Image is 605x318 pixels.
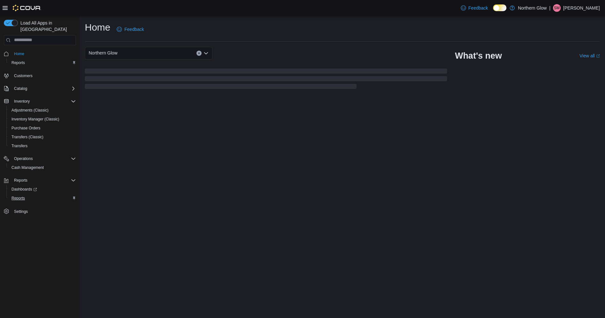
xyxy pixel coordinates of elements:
[11,208,30,215] a: Settings
[14,99,30,104] span: Inventory
[6,115,78,124] button: Inventory Manager (Classic)
[11,165,44,170] span: Cash Management
[11,196,25,201] span: Reports
[9,194,27,202] a: Reports
[11,72,76,80] span: Customers
[549,4,550,12] p: |
[493,4,506,11] input: Dark Mode
[203,51,209,56] button: Open list of options
[6,58,78,67] button: Reports
[6,163,78,172] button: Cash Management
[1,176,78,185] button: Reports
[9,133,46,141] a: Transfers (Classic)
[1,154,78,163] button: Operations
[11,155,76,163] span: Operations
[85,70,447,90] span: Loading
[11,98,32,105] button: Inventory
[14,73,33,78] span: Customers
[14,209,28,214] span: Settings
[1,206,78,216] button: Settings
[11,60,25,65] span: Reports
[9,115,76,123] span: Inventory Manager (Classic)
[9,106,51,114] a: Adjustments (Classic)
[11,117,59,122] span: Inventory Manager (Classic)
[553,4,561,12] div: Sajid Mahmud
[9,106,76,114] span: Adjustments (Classic)
[6,141,78,150] button: Transfers
[14,51,24,56] span: Home
[11,126,41,131] span: Purchase Orders
[579,53,600,58] a: View allExternal link
[124,26,144,33] span: Feedback
[9,194,76,202] span: Reports
[11,187,37,192] span: Dashboards
[9,142,76,150] span: Transfers
[1,97,78,106] button: Inventory
[11,155,35,163] button: Operations
[596,54,600,58] svg: External link
[11,85,30,92] button: Catalog
[196,51,202,56] button: Clear input
[11,98,76,105] span: Inventory
[1,84,78,93] button: Catalog
[114,23,146,36] a: Feedback
[14,178,27,183] span: Reports
[6,124,78,133] button: Purchase Orders
[1,49,78,58] button: Home
[9,115,62,123] a: Inventory Manager (Classic)
[9,185,76,193] span: Dashboards
[11,72,35,80] a: Customers
[563,4,600,12] p: [PERSON_NAME]
[455,51,502,61] h2: What's new
[14,156,33,161] span: Operations
[6,106,78,115] button: Adjustments (Classic)
[1,71,78,80] button: Customers
[11,134,43,140] span: Transfers (Classic)
[9,124,76,132] span: Purchase Orders
[554,4,560,12] span: SM
[11,50,27,58] a: Home
[6,194,78,203] button: Reports
[9,185,40,193] a: Dashboards
[4,47,76,233] nav: Complex example
[9,164,76,171] span: Cash Management
[14,86,27,91] span: Catalog
[9,59,27,67] a: Reports
[11,207,76,215] span: Settings
[469,5,488,11] span: Feedback
[9,59,76,67] span: Reports
[11,177,30,184] button: Reports
[9,124,43,132] a: Purchase Orders
[11,177,76,184] span: Reports
[458,2,491,14] a: Feedback
[518,4,547,12] p: Northern Glow
[13,5,41,11] img: Cova
[11,85,76,92] span: Catalog
[6,133,78,141] button: Transfers (Classic)
[85,21,110,34] h1: Home
[11,143,27,148] span: Transfers
[11,108,48,113] span: Adjustments (Classic)
[9,133,76,141] span: Transfers (Classic)
[89,49,117,57] span: Northern Glow
[6,185,78,194] a: Dashboards
[11,50,76,58] span: Home
[9,164,46,171] a: Cash Management
[9,142,30,150] a: Transfers
[18,20,76,33] span: Load All Apps in [GEOGRAPHIC_DATA]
